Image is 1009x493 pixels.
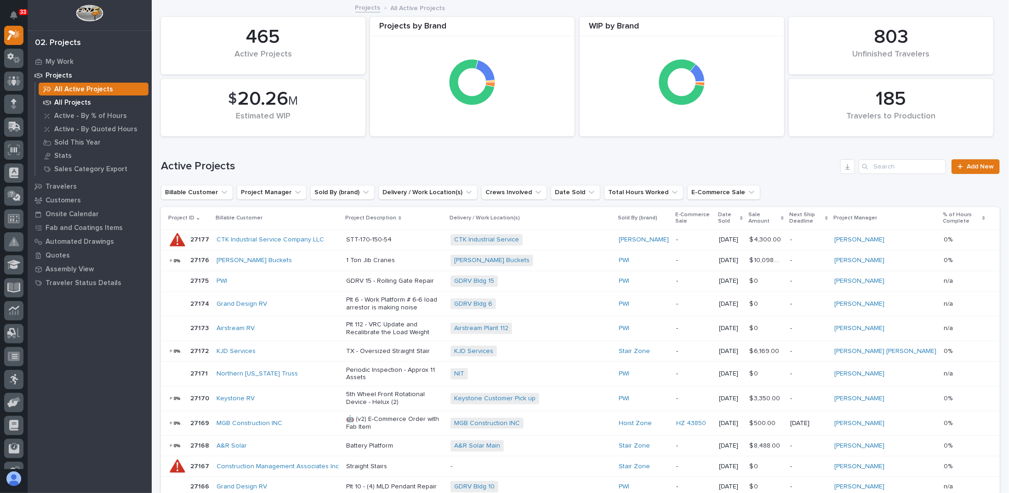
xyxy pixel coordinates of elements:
[238,90,289,109] span: 20.26
[190,461,211,471] p: 27167
[190,234,211,244] p: 27177
[46,279,121,287] p: Traveler Status Details
[190,368,210,378] p: 27171
[719,463,742,471] p: [DATE]
[790,442,827,450] p: -
[454,325,508,332] a: Airstream Plant 112
[190,323,211,332] p: 27173
[790,257,827,264] p: -
[346,483,443,491] p: Plt 10 - (4) MLD Pendant Repair
[619,236,669,244] a: [PERSON_NAME]
[790,370,827,378] p: -
[11,11,23,26] div: Notifications33
[580,22,784,37] div: WIP by Brand
[834,347,936,355] a: [PERSON_NAME] [PERSON_NAME]
[719,347,742,355] p: [DATE]
[944,255,954,264] p: 0%
[28,68,152,82] a: Projects
[346,442,443,450] p: Battery Platform
[719,442,742,450] p: [DATE]
[346,321,443,336] p: Plt 112 - VRC Update and Recalibrate the Load Weight
[619,325,629,332] a: PWI
[190,346,211,355] p: 27172
[28,248,152,262] a: Quotes
[310,185,375,200] button: Sold By (brand)
[177,112,350,131] div: Estimated WIP
[190,298,211,308] p: 27174
[54,165,127,174] p: Sales Category Export
[944,298,955,308] p: n/a
[790,347,827,355] p: -
[217,442,247,450] a: A&R Solar
[719,370,742,378] p: [DATE]
[28,262,152,276] a: Assembly View
[790,277,827,285] p: -
[749,418,777,427] p: $ 500.00
[944,481,955,491] p: n/a
[676,370,712,378] p: -
[719,325,742,332] p: [DATE]
[454,257,530,264] a: [PERSON_NAME] Buckets
[46,265,94,274] p: Assembly View
[161,362,1000,387] tr: 2717127171 Northern [US_STATE] Truss Periodic Inspection - Approx 11 AssetsNIT PWI -[DATE]$ 0$ 0 ...
[749,323,760,332] p: $ 0
[454,395,536,403] a: Keystone Customer Pick up
[454,236,519,244] a: CTK Industrial Service
[749,346,781,355] p: $ 6,169.00
[346,236,443,244] p: STT-170-150-54
[161,291,1000,316] tr: 2717427174 Grand Design RV Plt 6 - Work Platform # 6-6 load arrestor is making noiseGDRV Bldg 6 P...
[54,125,137,134] p: Active - By Quoted Hours
[789,210,822,227] p: Next Ship Deadline
[454,347,493,355] a: KJD Services
[346,296,443,312] p: Plt 6 - Work Platform # 6-6 load arrestor is making noise
[217,236,324,244] a: CTK Industrial Service Company LLC
[46,58,74,66] p: My Work
[749,393,782,403] p: $ 3,350.00
[454,483,495,491] a: GDRV Bldg 10
[190,393,211,403] p: 27170
[46,224,123,232] p: Fab and Coatings Items
[804,50,978,69] div: Unfinished Travelers
[834,483,884,491] a: [PERSON_NAME]
[944,461,954,471] p: 0%
[790,483,827,491] p: -
[719,300,742,308] p: [DATE]
[749,234,783,244] p: $ 4,300.00
[28,207,152,221] a: Onsite Calendar
[161,316,1000,341] tr: 2717327173 Airstream RV Plt 112 - VRC Update and Recalibrate the Load WeightAirstream Plant 112 P...
[217,370,298,378] a: Northern [US_STATE] Truss
[46,210,99,218] p: Onsite Calendar
[54,152,72,160] p: Stats
[804,26,978,49] div: 803
[190,418,211,427] p: 27169
[619,370,629,378] a: PWI
[749,368,760,378] p: $ 0
[161,230,1000,250] tr: 2717727177 CTK Industrial Service Company LLC STT-170-150-54CTK Industrial Service [PERSON_NAME] ...
[619,442,650,450] a: Stair Zone
[76,5,103,22] img: Workspace Logo
[54,139,101,147] p: Sold This Year
[54,112,127,120] p: Active - By % of Hours
[676,442,712,450] p: -
[28,276,152,290] a: Traveler Status Details
[28,55,152,68] a: My Work
[834,395,884,403] a: [PERSON_NAME]
[619,277,629,285] a: PWI
[834,236,884,244] a: [PERSON_NAME]
[551,185,600,200] button: Date Sold
[676,236,712,244] p: -
[749,440,782,450] p: $ 8,488.00
[228,90,237,108] span: $
[177,50,350,69] div: Active Projects
[28,193,152,207] a: Customers
[346,347,443,355] p: TX - Oversized Straight Stair
[675,210,713,227] p: E-Commerce Sale
[834,325,884,332] a: [PERSON_NAME]
[46,238,114,246] p: Automated Drawings
[676,300,712,308] p: -
[161,271,1000,291] tr: 2717527175 PWI GDRV 15 - Rolling Gate RepairGDRV Bldg 15 PWI -[DATE]$ 0$ 0 -[PERSON_NAME] n/an/a
[719,420,742,427] p: [DATE]
[804,88,978,111] div: 185
[859,159,946,174] input: Search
